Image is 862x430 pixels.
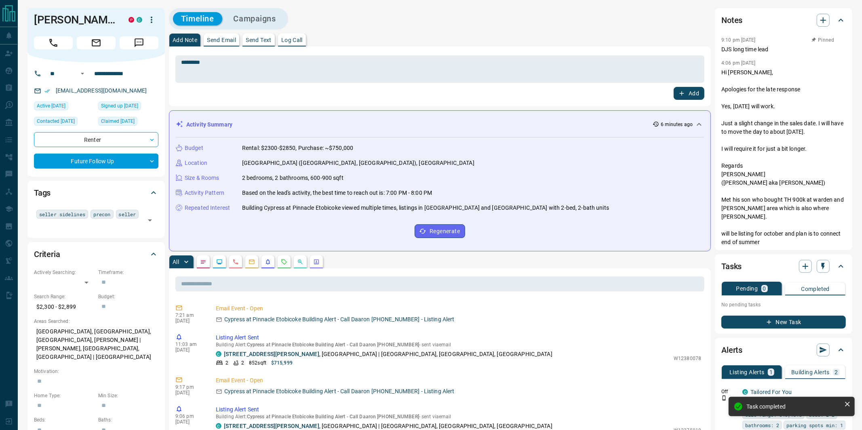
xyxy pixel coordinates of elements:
div: property.ca [129,17,134,23]
p: Send Email [207,37,236,43]
span: Cypress at Pinnacle Etobicoke Building Alert - Call Daaron [PHONE_NUMBER] [247,414,419,419]
button: Regenerate [415,224,465,238]
p: Rental: $2300-$2850, Purchase: ~$750,000 [242,144,353,152]
p: 2 [835,369,838,375]
p: DJS long time lead [721,45,846,54]
button: Campaigns [226,12,284,25]
p: [GEOGRAPHIC_DATA] ([GEOGRAPHIC_DATA], [GEOGRAPHIC_DATA]), [GEOGRAPHIC_DATA] [242,159,474,167]
p: Baths: [98,416,158,424]
p: Listing Alerts [729,369,765,375]
svg: Opportunities [297,259,303,265]
div: condos.ca [216,351,221,357]
p: Building Alerts [791,369,830,375]
svg: Email Verified [44,88,50,94]
svg: Listing Alerts [265,259,271,265]
p: , [GEOGRAPHIC_DATA] | [GEOGRAPHIC_DATA], [GEOGRAPHIC_DATA], [GEOGRAPHIC_DATA] [224,350,552,358]
div: Tue Dec 03 2024 [34,117,94,128]
p: [DATE] [175,419,204,425]
span: Message [120,36,158,49]
h2: Tasks [721,260,742,273]
p: 2 bedrooms, 2 bathrooms, 600-900 sqft [242,174,344,182]
p: Log Call [281,37,303,43]
a: [STREET_ADDRESS][PERSON_NAME] [224,423,319,429]
p: Cypress at Pinnacle Etobicoke Building Alert - Call Daaron [PHONE_NUMBER] - Listing Alert [224,387,455,396]
p: 6 minutes ago [661,121,693,128]
p: Send Text [246,37,272,43]
h2: Alerts [721,344,742,356]
span: parking spots min: 1 [786,421,843,429]
svg: Agent Actions [313,259,320,265]
p: Timeframe: [98,269,158,276]
span: precon [93,210,111,218]
span: seller [119,210,136,218]
span: bathrooms: 2 [745,421,779,429]
a: [EMAIL_ADDRESS][DOMAIN_NAME] [56,87,147,94]
p: Off [721,388,738,395]
p: Hi [PERSON_NAME], Apologies for the late response Yes, [DATE] will work. Just a slight change in ... [721,68,846,247]
svg: Notes [200,259,207,265]
button: Open [144,215,156,226]
p: $2,300 - $2,899 [34,300,94,314]
p: [DATE] [175,390,204,396]
h2: Notes [721,14,742,27]
span: Contacted [DATE] [37,117,75,125]
div: Task completed [746,403,841,410]
p: 0 [763,286,766,291]
p: Email Event - Open [216,304,701,313]
p: Areas Searched: [34,318,158,325]
div: condos.ca [742,389,748,395]
p: 7:21 am [175,312,204,318]
div: Tue Aug 24 2021 [98,117,158,128]
p: 2 [226,359,228,367]
button: New Task [721,316,846,329]
button: Timeline [173,12,222,25]
span: Active [DATE] [37,102,65,110]
div: Notes [721,11,846,30]
p: Motivation: [34,368,158,375]
p: Add Note [173,37,197,43]
p: Email Event - Open [216,376,701,385]
p: All [173,259,179,265]
p: 852 sqft [249,359,266,367]
p: Listing Alert Sent [216,333,701,342]
p: Beds: [34,416,94,424]
h2: Tags [34,186,51,199]
a: [STREET_ADDRESS][PERSON_NAME] [224,351,319,357]
span: Signed up [DATE] [101,102,138,110]
span: Claimed [DATE] [101,117,135,125]
p: Activity Pattern [185,189,224,197]
svg: Emails [249,259,255,265]
p: Pending [736,286,758,291]
p: Size & Rooms [185,174,219,182]
p: 1 [769,369,773,375]
h1: [PERSON_NAME] [34,13,116,26]
div: condos.ca [137,17,142,23]
div: Criteria [34,245,158,264]
p: Search Range: [34,293,94,300]
p: 9:06 pm [175,413,204,419]
div: Future Follow Up [34,154,158,169]
p: Budget [185,144,203,152]
p: Based on the lead's activity, the best time to reach out is: 7:00 PM - 8:00 PM [242,189,432,197]
svg: Lead Browsing Activity [216,259,223,265]
p: W12380078 [674,355,701,362]
p: Location [185,159,207,167]
p: 4:06 pm [DATE] [721,60,756,66]
p: Building Alert : - sent via email [216,342,701,348]
p: No pending tasks [721,299,846,311]
div: Alerts [721,340,846,360]
p: Activity Summary [186,120,232,129]
button: Add [674,87,704,100]
button: Open [78,69,87,78]
div: condos.ca [216,423,221,429]
p: [GEOGRAPHIC_DATA], [GEOGRAPHIC_DATA], [GEOGRAPHIC_DATA], [PERSON_NAME] | [PERSON_NAME], [GEOGRAPH... [34,325,158,364]
div: Activity Summary6 minutes ago [176,117,704,132]
p: Actively Searching: [34,269,94,276]
p: [DATE] [175,347,204,353]
p: 11:03 am [175,341,204,347]
p: Building Alert : - sent via email [216,414,701,419]
div: Renter [34,132,158,147]
a: Tailored For You [750,389,792,395]
p: 2 [241,359,244,367]
p: Completed [801,286,830,292]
